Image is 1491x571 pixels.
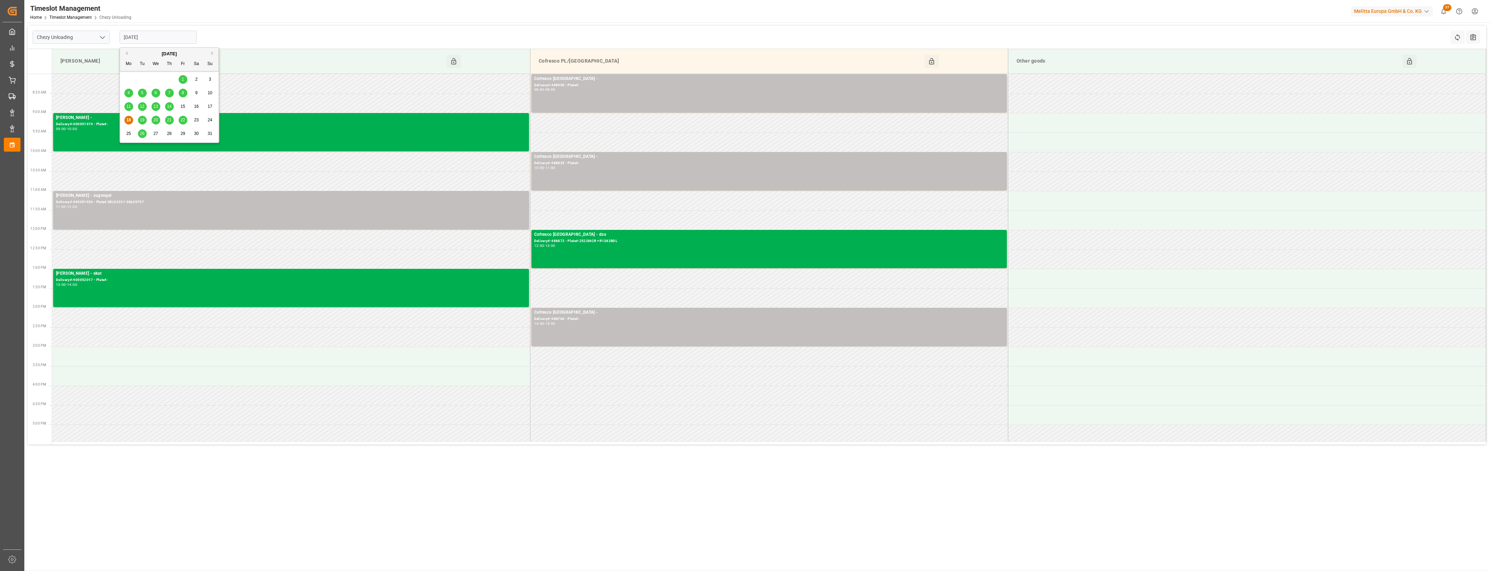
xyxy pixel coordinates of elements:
[544,322,545,325] div: -
[152,116,160,124] div: Choose Wednesday, August 20th, 2025
[67,205,77,208] div: 12:00
[33,305,46,308] span: 2:00 PM
[33,344,46,347] span: 3:00 PM
[206,60,214,69] div: Su
[206,75,214,84] div: Choose Sunday, August 3rd, 2025
[534,244,544,247] div: 12:00
[192,60,201,69] div: Sa
[67,283,77,286] div: 14:00
[126,104,131,109] span: 11
[140,104,144,109] span: 12
[179,102,187,111] div: Choose Friday, August 15th, 2025
[124,89,133,97] div: Choose Monday, August 4th, 2025
[30,207,46,211] span: 11:30 AM
[140,131,144,136] span: 26
[206,116,214,124] div: Choose Sunday, August 24th, 2025
[206,129,214,138] div: Choose Sunday, August 31st, 2025
[30,227,46,231] span: 12:00 PM
[30,149,46,153] span: 10:00 AM
[165,89,174,97] div: Choose Thursday, August 7th, 2025
[1351,6,1433,16] div: Melitta Europa GmbH & Co. KG
[33,383,46,386] span: 4:00 PM
[544,166,545,169] div: -
[124,102,133,111] div: Choose Monday, August 11th, 2025
[33,421,46,425] span: 5:00 PM
[30,3,131,14] div: Timeslot Management
[56,270,526,277] div: [PERSON_NAME] - skat
[124,60,133,69] div: Mo
[165,102,174,111] div: Choose Thursday, August 14th, 2025
[545,322,555,325] div: 15:00
[534,82,1004,88] div: Delivery#:488950 - Plate#:
[56,114,526,121] div: [PERSON_NAME] -
[56,192,526,199] div: [PERSON_NAME] - zugvogel
[206,89,214,97] div: Choose Sunday, August 10th, 2025
[58,55,447,68] div: [PERSON_NAME]
[192,129,201,138] div: Choose Saturday, August 30th, 2025
[138,60,147,69] div: Tu
[195,77,198,82] span: 2
[1351,5,1436,18] button: Melitta Europa GmbH & Co. KG
[67,127,77,130] div: 10:00
[153,104,158,109] span: 13
[534,166,544,169] div: 10:00
[534,153,1004,160] div: Cofresco [GEOGRAPHIC_DATA] -
[192,116,201,124] div: Choose Saturday, August 23rd, 2025
[534,231,1004,238] div: Cofresco [GEOGRAPHIC_DATA] - dss
[33,31,110,44] input: Type to search/select
[545,244,555,247] div: 13:00
[167,131,171,136] span: 28
[152,60,160,69] div: We
[153,118,158,122] span: 20
[545,166,555,169] div: 11:00
[56,127,66,130] div: 09:00
[534,316,1004,322] div: Delivery#:488760 - Plate#:
[33,363,46,367] span: 3:30 PM
[179,60,187,69] div: Fr
[180,118,185,122] span: 22
[168,90,171,95] span: 7
[165,116,174,124] div: Choose Thursday, August 21st, 2025
[138,89,147,97] div: Choose Tuesday, August 5th, 2025
[30,168,46,172] span: 10:30 AM
[179,129,187,138] div: Choose Friday, August 29th, 2025
[49,15,92,20] a: Timeslot Management
[207,131,212,136] span: 31
[56,277,526,283] div: Delivery#:400052017 - Plate#:
[545,88,555,91] div: 09:00
[97,32,107,43] button: open menu
[179,89,187,97] div: Choose Friday, August 8th, 2025
[1451,3,1467,19] button: Help Center
[152,89,160,97] div: Choose Wednesday, August 6th, 2025
[544,88,545,91] div: -
[33,129,46,133] span: 9:30 AM
[155,90,157,95] span: 6
[182,90,184,95] span: 8
[153,131,158,136] span: 27
[120,50,219,57] div: [DATE]
[33,285,46,289] span: 1:30 PM
[209,77,211,82] span: 3
[206,102,214,111] div: Choose Sunday, August 17th, 2025
[152,129,160,138] div: Choose Wednesday, August 27th, 2025
[207,118,212,122] span: 24
[544,244,545,247] div: -
[124,129,133,138] div: Choose Monday, August 25th, 2025
[179,75,187,84] div: Choose Friday, August 1st, 2025
[30,246,46,250] span: 12:30 PM
[165,60,174,69] div: Th
[167,104,171,109] span: 14
[1443,4,1451,11] span: 37
[30,188,46,192] span: 11:00 AM
[140,118,144,122] span: 19
[182,77,184,82] span: 1
[534,88,544,91] div: 08:00
[141,90,144,95] span: 5
[122,73,217,140] div: month 2025-08
[165,129,174,138] div: Choose Thursday, August 28th, 2025
[534,238,1004,244] div: Delivery#:488872 - Plate#:2522MCR + R1382BDL
[536,55,924,68] div: Cofresco PL/[GEOGRAPHIC_DATA]
[1014,55,1403,68] div: Other goods
[192,75,201,84] div: Choose Saturday, August 2nd, 2025
[124,116,133,124] div: Choose Monday, August 18th, 2025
